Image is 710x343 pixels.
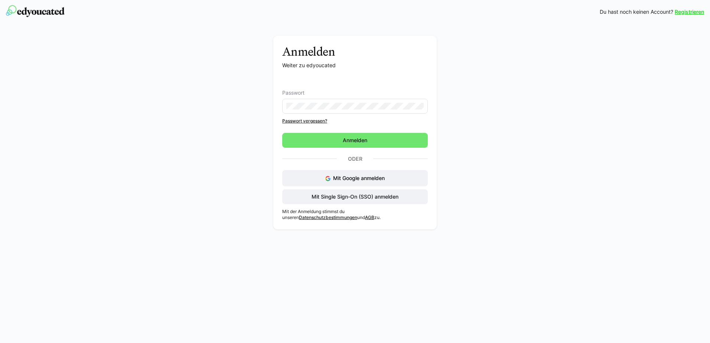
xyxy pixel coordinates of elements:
[282,45,428,59] h3: Anmelden
[675,8,704,16] a: Registrieren
[337,154,373,164] p: Oder
[299,215,357,220] a: Datenschutzbestimmungen
[282,170,428,186] button: Mit Google anmelden
[6,5,65,17] img: edyoucated
[365,215,374,220] a: AGB
[310,193,400,200] span: Mit Single Sign-On (SSO) anmelden
[282,118,428,124] a: Passwort vergessen?
[282,62,428,69] p: Weiter zu edyoucated
[600,8,673,16] span: Du hast noch keinen Account?
[282,133,428,148] button: Anmelden
[282,90,304,96] span: Passwort
[342,137,368,144] span: Anmelden
[282,189,428,204] button: Mit Single Sign-On (SSO) anmelden
[333,175,385,181] span: Mit Google anmelden
[282,209,428,220] p: Mit der Anmeldung stimmst du unseren und zu.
